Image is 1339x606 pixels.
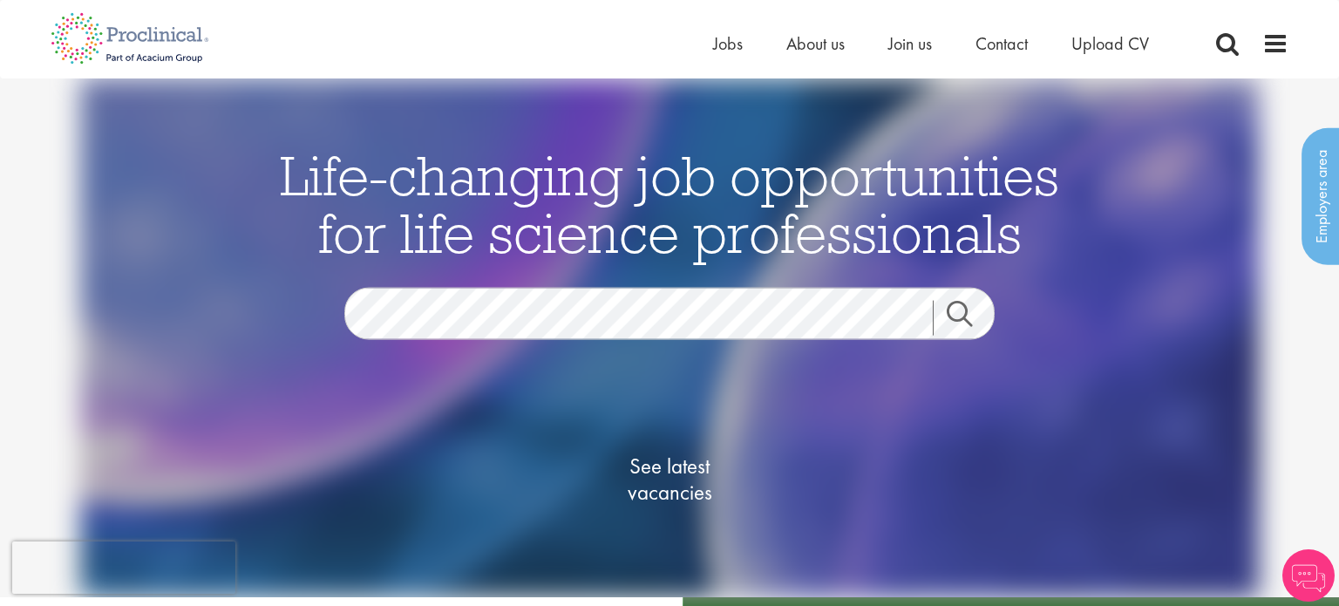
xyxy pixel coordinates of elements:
[280,140,1059,268] span: Life-changing job opportunities for life science professionals
[786,32,845,55] a: About us
[888,32,932,55] a: Join us
[12,541,235,594] iframe: reCAPTCHA
[1282,549,1335,602] img: Chatbot
[713,32,743,55] a: Jobs
[975,32,1028,55] a: Contact
[933,301,1008,336] a: Job search submit button
[582,384,757,575] a: See latestvacancies
[80,78,1259,597] img: candidate home
[582,453,757,506] span: See latest vacancies
[1071,32,1149,55] a: Upload CV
